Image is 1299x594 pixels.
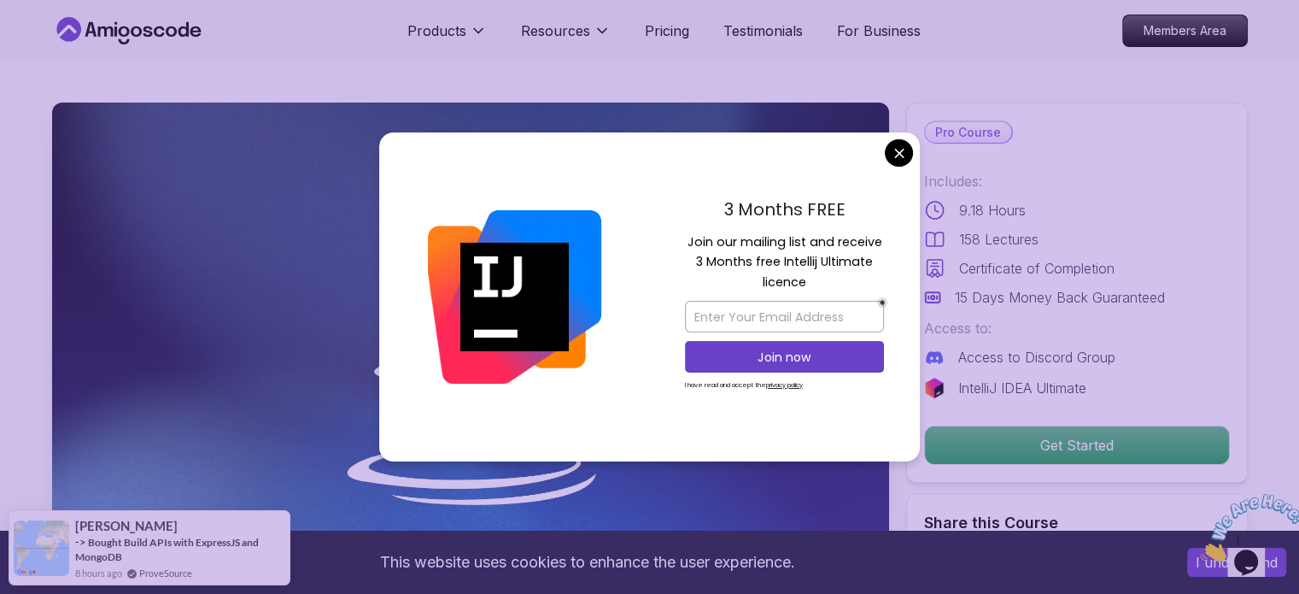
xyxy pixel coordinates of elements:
[959,200,1026,221] p: 9.18 Hours
[723,21,803,41] a: Testimonials
[75,566,122,580] span: 8 hours ago
[52,103,889,573] img: java-for-developers_thumbnail
[1123,15,1247,46] p: Members Area
[924,378,945,398] img: jetbrains logo
[521,21,611,55] button: Resources
[521,21,590,41] p: Resources
[407,21,466,41] p: Products
[7,7,14,21] span: 1
[958,378,1086,398] p: IntelliJ IDEA Ultimate
[955,287,1165,308] p: 15 Days Money Back Guaranteed
[837,21,921,41] a: For Business
[924,318,1230,338] p: Access to:
[407,21,487,55] button: Products
[959,258,1115,279] p: Certificate of Completion
[924,171,1230,191] p: Includes:
[959,229,1039,250] p: 158 Lectures
[13,544,1161,581] div: This website uses cookies to enhance the user experience.
[14,520,69,576] img: provesource social proof notification image
[1187,548,1286,577] button: Accept cookies
[924,426,1230,465] button: Get Started
[925,122,1011,143] p: Pro Course
[75,536,259,563] a: Bought Build APIs with ExpressJS and MongoDB
[958,347,1115,368] p: Access to Discord Group
[7,7,113,74] img: Chat attention grabber
[75,535,86,549] span: ->
[645,21,689,41] a: Pricing
[75,519,178,533] span: [PERSON_NAME]
[925,426,1229,464] p: Get Started
[924,511,1230,535] h2: Share this Course
[139,566,192,580] a: ProveSource
[1193,487,1299,568] iframe: chat widget
[1122,15,1248,47] a: Members Area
